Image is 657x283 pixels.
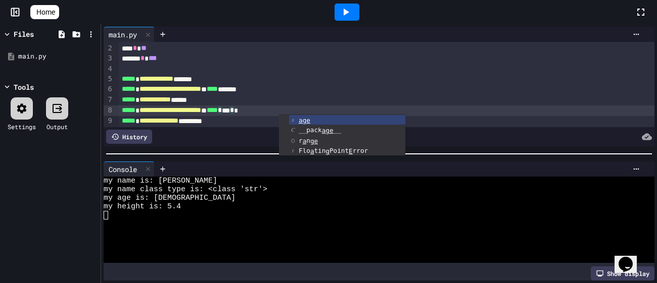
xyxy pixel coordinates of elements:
div: 2 [104,43,114,54]
div: 8 [104,105,114,116]
div: Settings [8,122,36,131]
span: Home [36,7,55,17]
div: main.py [18,51,97,62]
span: my age is: [DEMOGRAPHIC_DATA] [104,194,236,202]
div: Tools [14,82,34,92]
div: Output [46,122,68,131]
iframe: chat widget [615,243,647,273]
div: 3 [104,53,114,64]
div: 7 [104,95,114,105]
a: Home [30,5,59,19]
div: Console [104,161,155,177]
div: main.py [104,29,142,40]
div: Files [14,29,34,39]
div: 6 [104,84,114,95]
div: History [106,130,152,144]
div: 5 [104,74,114,85]
div: Console [104,164,142,175]
span: age [299,117,310,124]
span: my name class type is: <class 'str'> [104,185,267,194]
span: __pack __ [299,126,341,134]
span: my height is: 5.4 [104,202,181,211]
div: Show display [591,266,654,280]
span: age [322,127,334,134]
div: 4 [104,64,114,74]
div: main.py [104,27,155,42]
div: 9 [104,116,114,127]
ul: Completions [279,114,405,155]
span: my name is: [PERSON_NAME] [104,177,217,185]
